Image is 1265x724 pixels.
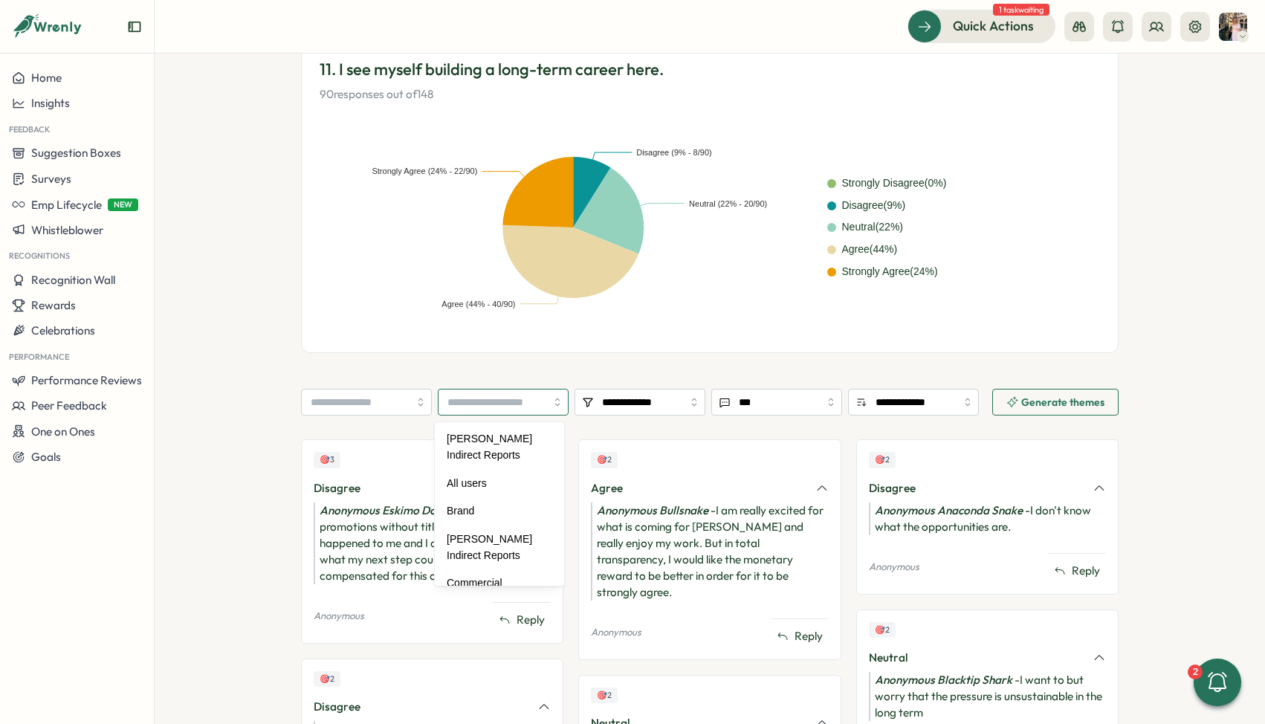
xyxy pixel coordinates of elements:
i: Anonymous Anaconda Snake [875,503,1023,517]
text: Disagree (9% - 8/90) [636,148,712,157]
span: Surveys [31,172,71,186]
p: Anonymous [314,610,364,623]
div: - Don't give promotions without title changes, this has happened to me and I don't feel valued or... [314,502,551,584]
div: Disagree [314,480,528,497]
div: Neutral ( 22 %) [842,219,904,236]
span: Generate themes [1021,397,1104,407]
i: Anonymous Bullsnake [597,503,708,517]
div: [PERSON_NAME] Indirect Reports [438,526,572,569]
div: Upvotes [869,452,896,468]
p: Anonymous [591,626,641,639]
button: Generate themes [992,389,1119,416]
span: Goals [31,450,61,464]
span: Rewards [31,298,76,312]
div: Strongly Disagree ( 0 %) [842,175,947,192]
text: Neutral (22% - 20/90) [689,199,767,208]
div: Agree [591,480,806,497]
span: Insights [31,96,70,110]
span: Performance Reviews [31,373,142,387]
p: Anonymous [869,560,919,574]
div: [PERSON_NAME] Indirect Reports [438,425,572,469]
span: Quick Actions [953,16,1034,36]
span: Peer Feedback [31,398,107,413]
div: Neutral [869,650,1084,666]
div: Agree ( 44 %) [842,242,898,258]
button: 2 [1194,659,1241,706]
div: Upvotes [869,622,896,638]
div: Disagree [314,699,528,715]
span: 1 task waiting [993,4,1049,16]
img: Hannah Saunders [1219,13,1247,41]
div: Disagree ( 9 %) [842,198,906,214]
div: - I want to but worry that the pressure is unsustainable in the long term [869,672,1106,721]
text: Strongly Agree (24% - 22/90) [372,167,477,176]
button: Reply [771,625,829,647]
span: NEW [108,198,138,211]
span: Suggestion Boxes [31,146,121,160]
div: Disagree [869,480,1084,497]
button: Reply [1048,560,1106,582]
div: All users [438,470,572,498]
div: Upvotes [314,452,340,468]
span: Reply [795,628,823,644]
div: Upvotes [591,452,618,468]
span: Emp Lifecycle [31,198,102,212]
div: Brand [438,497,572,526]
div: Strongly Agree ( 24 %) [842,264,938,280]
span: Home [31,71,62,85]
div: 2 [1188,665,1203,679]
span: One on Ones [31,424,95,439]
i: Anonymous Eskimo Dog [320,503,443,517]
button: Expand sidebar [127,19,142,34]
div: - I don't know what the opportunities are. [869,502,1106,535]
div: Commercial [438,569,572,598]
p: 11. I see myself building a long-term career here. [320,58,1100,81]
text: Agree (44% - 40/90) [441,300,515,308]
span: Whistleblower [31,223,103,237]
span: Celebrations [31,323,95,337]
span: Recognition Wall [31,273,115,287]
button: Quick Actions [907,10,1055,42]
button: Reply [493,609,551,631]
span: Reply [517,612,545,628]
div: - I am really excited for what is coming for [PERSON_NAME] and really enjoy my work. But in total... [591,502,828,601]
div: Upvotes [314,671,340,687]
span: Reply [1072,563,1100,579]
p: 90 responses out of 148 [320,86,1100,103]
div: Upvotes [591,688,618,703]
i: Anonymous Blacktip Shark [875,673,1012,687]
